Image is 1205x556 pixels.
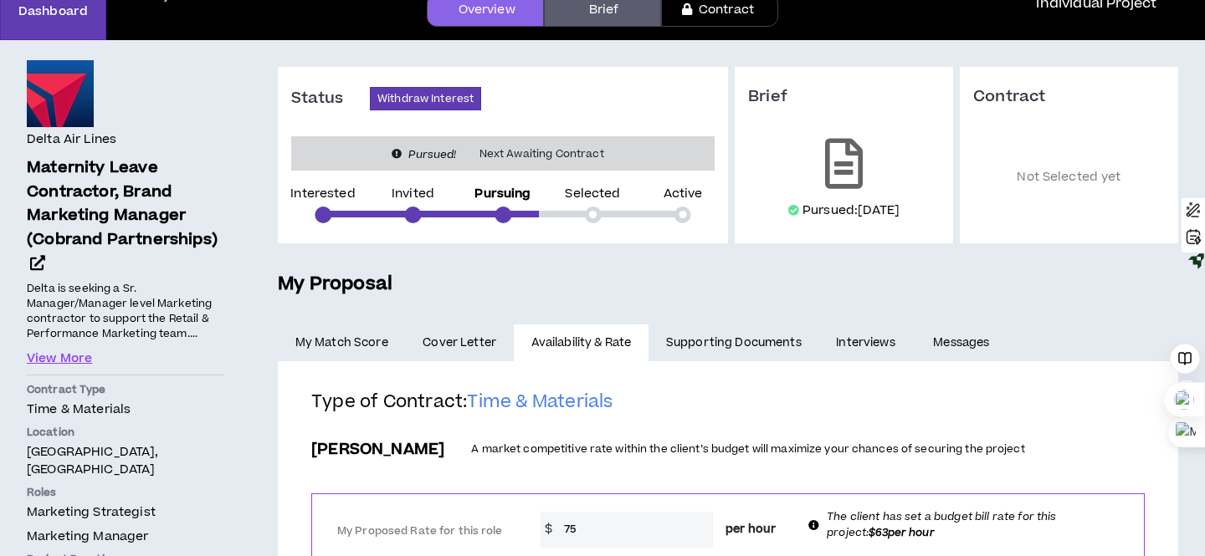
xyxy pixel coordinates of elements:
[469,145,614,162] span: Next Awaiting Contract
[514,324,649,361] a: Availability & Rate
[18,3,88,20] p: Dashboard
[471,441,1024,457] p: A market competitive rate within the client’s budget will maximize your chances of securing the p...
[311,390,1145,427] h2: Type of Contract:
[27,156,218,251] span: Maternity Leave Contractor, Brand Marketing Manager (Cobrand Partnerships)
[973,87,1165,107] h3: Contract
[337,517,503,546] label: My Proposed Rate for this role
[27,280,224,343] p: Delta is seeking a Sr. Manager/Manager level Marketing contractor to support the Retail & Perform...
[311,438,444,461] h3: [PERSON_NAME]
[27,443,224,478] p: [GEOGRAPHIC_DATA], [GEOGRAPHIC_DATA]
[802,202,900,219] p: Pursued: [DATE]
[541,512,556,548] span: $
[27,485,224,500] p: Roles
[27,382,224,397] p: Contract Type
[392,188,434,200] p: Invited
[819,324,916,361] a: Interviews
[664,188,703,200] p: Active
[474,188,531,200] p: Pursuing
[291,89,370,109] h3: Status
[916,324,1011,361] a: Messages
[827,509,1129,541] p: The client has set a budget bill rate for this project:
[649,324,818,361] a: Supporting Documents
[973,132,1165,223] p: Not Selected yet
[748,87,940,107] h3: Brief
[726,521,776,538] span: per hour
[27,130,116,149] h4: Delta Air Lines
[27,156,224,277] a: Maternity Leave Contractor, Brand Marketing Manager (Cobrand Partnerships)
[27,503,156,521] span: Marketing Strategist
[370,87,481,110] button: Withdraw Interest
[27,349,92,368] button: View More
[423,334,496,352] span: Cover Letter
[869,525,935,540] b: $63 per hour
[27,400,224,418] p: Time & Materials
[278,324,406,361] a: My Match Score
[408,147,456,162] i: Pursued!
[278,270,1178,298] h5: My Proposal
[290,188,355,200] p: Interested
[467,390,613,414] span: Time & Materials
[27,425,224,440] p: Location
[27,528,148,545] span: Marketing Manager
[565,188,620,200] p: Selected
